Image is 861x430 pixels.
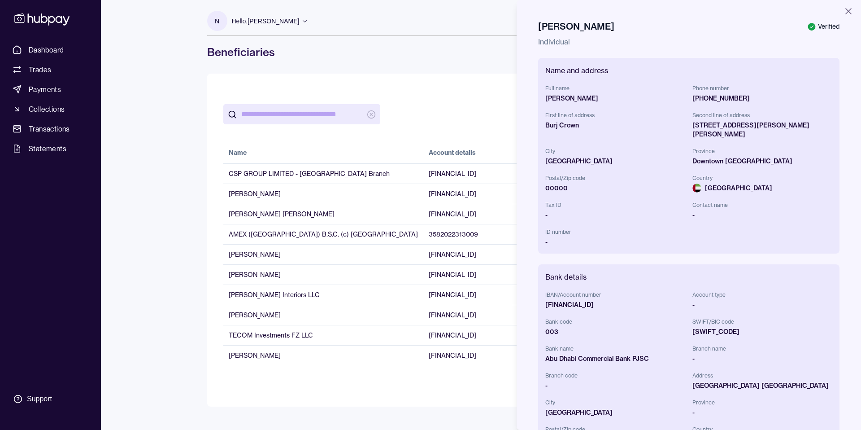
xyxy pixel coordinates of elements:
[692,200,832,211] span: Contact name
[692,343,832,354] span: Branch name
[692,327,832,336] div: [SWIFT_CODE]
[545,408,685,417] div: [GEOGRAPHIC_DATA]
[545,94,685,103] div: [PERSON_NAME]
[545,65,832,76] h2: Name and address
[692,110,832,121] span: Second line of address
[545,272,832,282] h2: Bank details
[545,227,685,237] span: ID number
[692,316,832,327] span: SWIFT/BIC code
[692,121,832,139] div: [STREET_ADDRESS][PERSON_NAME][PERSON_NAME]
[807,22,839,31] div: Verified
[692,146,832,157] span: Province
[545,211,685,219] div: -
[692,290,832,300] span: Account type
[545,237,685,246] div: -
[545,343,685,354] span: Bank name
[545,146,685,157] span: City
[545,370,685,381] span: Branch code
[545,316,685,327] span: Bank code
[692,83,832,94] span: Phone number
[692,381,832,390] div: [GEOGRAPHIC_DATA] [GEOGRAPHIC_DATA]
[545,381,685,390] div: -
[545,300,685,309] div: [FINANCIAL_ID]
[692,184,832,193] span: [GEOGRAPHIC_DATA]
[692,211,832,219] div: -
[692,354,832,363] div: -
[692,173,832,184] span: Country
[545,173,685,184] span: Postal/Zip code
[545,290,685,300] span: IBAN/Account number
[545,397,685,408] span: City
[545,200,685,211] span: Tax ID
[545,157,685,166] div: [GEOGRAPHIC_DATA]
[545,354,685,363] div: Abu Dhabi Commercial Bank PJSC
[692,94,832,103] div: [PHONE_NUMBER]
[545,110,685,121] span: First line of address
[692,157,832,166] div: Downtown [GEOGRAPHIC_DATA]
[545,184,685,193] div: 00000
[692,300,832,309] div: -
[545,83,685,94] span: Full name
[692,408,832,417] div: -
[538,36,839,47] p: Individual
[545,327,685,336] div: 003
[692,397,832,408] span: Province
[538,20,839,33] h2: [PERSON_NAME]
[692,370,832,381] span: Address
[545,121,685,130] div: Burj Crown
